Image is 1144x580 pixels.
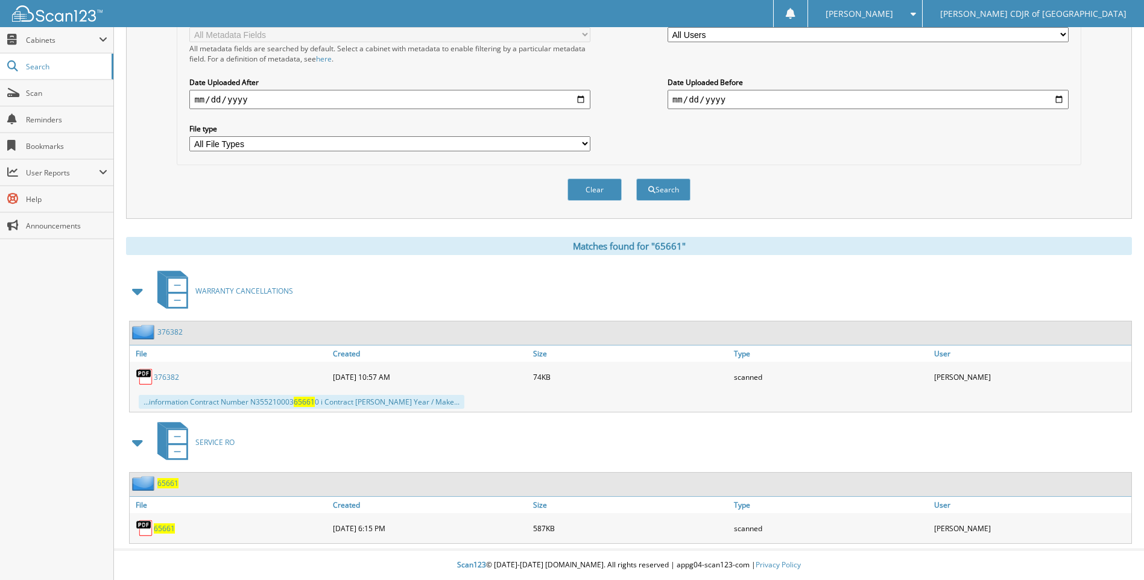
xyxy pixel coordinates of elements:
span: Bookmarks [26,141,107,151]
span: Help [26,194,107,204]
div: 587KB [530,516,730,540]
span: [PERSON_NAME] [826,10,893,17]
span: 65661 [294,397,315,407]
a: 376382 [154,372,179,382]
span: Announcements [26,221,107,231]
label: Date Uploaded After [189,77,590,87]
a: Size [530,345,730,362]
span: Search [26,61,106,72]
span: WARRANTY CANCELLATIONS [195,286,293,296]
a: Type [731,345,931,362]
div: [PERSON_NAME] [931,365,1131,389]
button: Clear [567,178,622,201]
a: SERVICE RO [150,418,235,466]
img: folder2.png [132,324,157,339]
a: User [931,497,1131,513]
div: 74KB [530,365,730,389]
iframe: Chat Widget [1084,522,1144,580]
div: ...information Contract Number N355210003 0 i Contract [PERSON_NAME] Year / Make... [139,395,464,409]
span: Scan123 [457,560,486,570]
a: Created [330,345,530,362]
div: scanned [731,365,931,389]
span: Scan [26,88,107,98]
a: here [316,54,332,64]
input: end [668,90,1069,109]
label: Date Uploaded Before [668,77,1069,87]
label: File type [189,124,590,134]
div: [DATE] 6:15 PM [330,516,530,540]
div: All metadata fields are searched by default. Select a cabinet with metadata to enable filtering b... [189,43,590,64]
a: 376382 [157,327,183,337]
span: Reminders [26,115,107,125]
a: User [931,345,1131,362]
img: PDF.png [136,519,154,537]
a: File [130,497,330,513]
a: 65661 [157,478,179,488]
img: scan123-logo-white.svg [12,5,103,22]
a: File [130,345,330,362]
a: Privacy Policy [756,560,801,570]
div: scanned [731,516,931,540]
a: Created [330,497,530,513]
a: 65661 [154,523,175,534]
div: [DATE] 10:57 AM [330,365,530,389]
button: Search [636,178,691,201]
span: User Reports [26,168,99,178]
a: Type [731,497,931,513]
a: WARRANTY CANCELLATIONS [150,267,293,315]
a: Size [530,497,730,513]
div: Matches found for "65661" [126,237,1132,255]
input: start [189,90,590,109]
img: folder2.png [132,476,157,491]
div: © [DATE]-[DATE] [DOMAIN_NAME]. All rights reserved | appg04-scan123-com | [114,550,1144,580]
span: Cabinets [26,35,99,45]
span: [PERSON_NAME] CDJR of [GEOGRAPHIC_DATA] [940,10,1127,17]
div: [PERSON_NAME] [931,516,1131,540]
span: SERVICE RO [195,437,235,447]
img: PDF.png [136,368,154,386]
